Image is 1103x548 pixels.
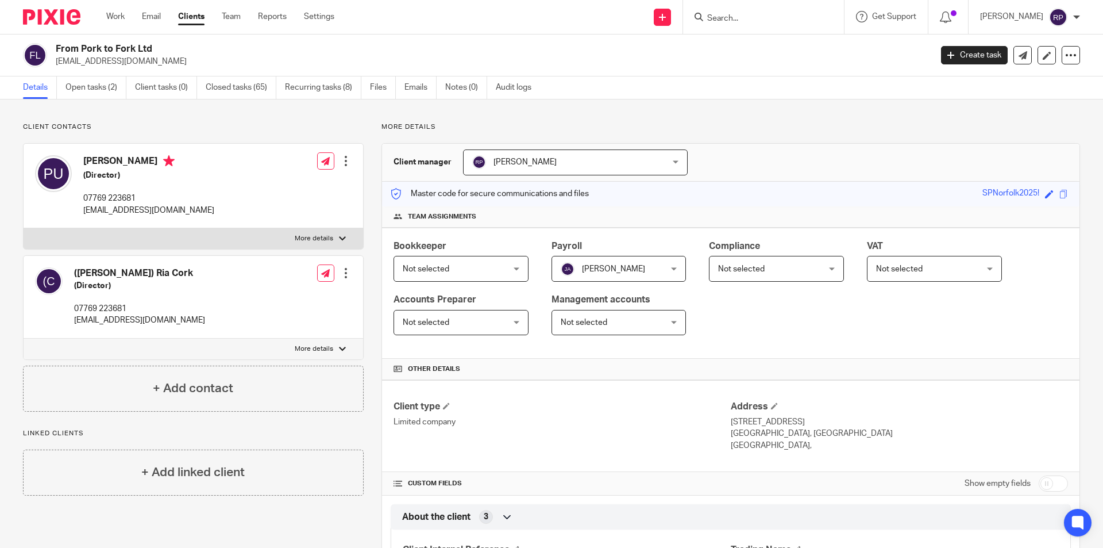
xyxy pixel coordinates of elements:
p: Linked clients [23,429,364,438]
h4: + Add contact [153,380,233,397]
h4: ([PERSON_NAME]) Ria Cork [74,267,205,279]
a: Create task [941,46,1008,64]
h4: CUSTOM FIELDS [394,479,731,488]
span: 3 [484,511,488,523]
span: [PERSON_NAME] [493,158,557,166]
img: svg%3E [35,155,72,192]
input: Search [706,14,809,24]
h5: (Director) [74,280,205,292]
img: Pixie [23,9,80,25]
p: More details [295,344,333,354]
span: Not selected [561,319,607,327]
p: Master code for secure communications and files [391,188,589,200]
a: Files [370,76,396,99]
h4: [PERSON_NAME] [83,155,214,170]
h3: Client manager [394,156,452,168]
img: svg%3E [561,262,574,276]
p: More details [295,234,333,243]
a: Emails [404,76,437,99]
i: Primary [163,155,175,167]
img: svg%3E [23,43,47,67]
a: Settings [304,11,334,22]
a: Notes (0) [445,76,487,99]
a: Closed tasks (65) [206,76,276,99]
span: Accounts Preparer [394,295,476,304]
p: [EMAIL_ADDRESS][DOMAIN_NAME] [56,56,924,67]
span: Not selected [876,265,923,273]
h4: + Add linked client [141,463,245,481]
span: Compliance [709,242,760,251]
div: SPNorfolk2025! [982,187,1039,201]
a: Client tasks (0) [135,76,197,99]
span: Management accounts [551,295,650,304]
p: 07769 223681 [83,193,214,204]
p: More details [381,122,1080,132]
p: [GEOGRAPHIC_DATA], [GEOGRAPHIC_DATA] [731,428,1068,439]
a: Recurring tasks (8) [285,76,361,99]
img: svg%3E [472,155,486,169]
span: Team assignments [408,212,476,221]
span: Other details [408,365,460,374]
a: Team [222,11,241,22]
h5: (Director) [83,170,214,181]
span: About the client [402,511,470,523]
a: Email [142,11,161,22]
p: [EMAIL_ADDRESS][DOMAIN_NAME] [74,315,205,326]
p: [GEOGRAPHIC_DATA], [731,440,1068,451]
p: [EMAIL_ADDRESS][DOMAIN_NAME] [83,205,214,216]
span: [PERSON_NAME] [582,265,645,273]
img: svg%3E [35,267,63,295]
span: Not selected [403,265,449,273]
span: Not selected [718,265,765,273]
span: Get Support [872,13,916,21]
span: VAT [867,242,883,251]
p: Limited company [394,416,731,428]
h4: Client type [394,401,731,413]
span: Bookkeeper [394,242,446,251]
p: [STREET_ADDRESS] [731,416,1068,428]
p: [PERSON_NAME] [980,11,1043,22]
a: Audit logs [496,76,540,99]
label: Show empty fields [965,478,1031,489]
img: svg%3E [1049,8,1067,26]
p: 07769 223681 [74,303,205,315]
p: Client contacts [23,122,364,132]
a: Reports [258,11,287,22]
h4: Address [731,401,1068,413]
a: Details [23,76,57,99]
a: Work [106,11,125,22]
h2: From Pork to Fork Ltd [56,43,750,55]
span: Not selected [403,319,449,327]
a: Open tasks (2) [65,76,126,99]
span: Payroll [551,242,582,251]
a: Clients [178,11,205,22]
